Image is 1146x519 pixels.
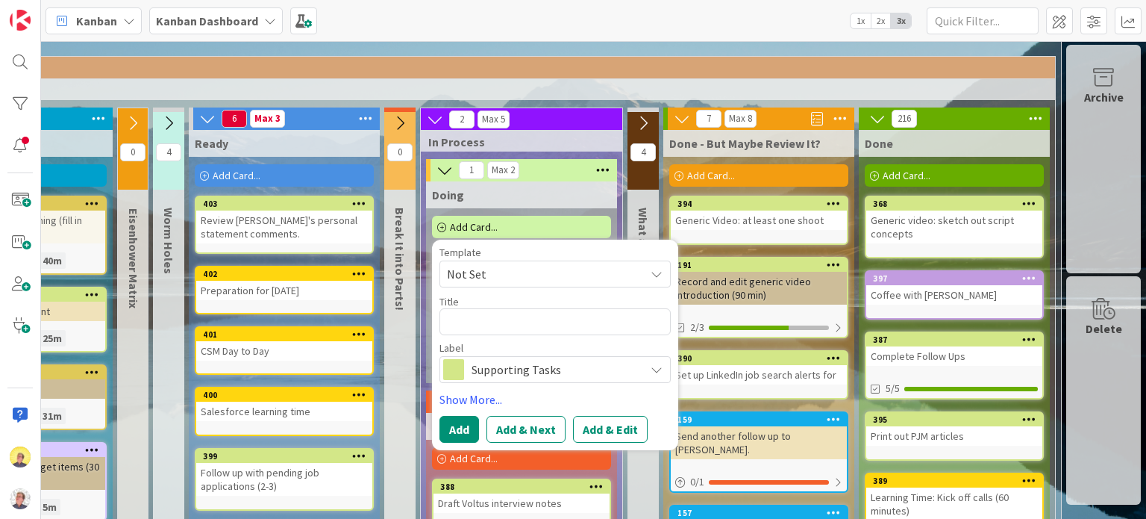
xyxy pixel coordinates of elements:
a: 402Preparation for [DATE] [195,266,374,314]
div: 400 [203,390,372,400]
div: 399 [196,450,372,463]
span: Label [439,343,463,353]
span: 2/3 [690,320,704,335]
span: 1 [459,161,484,179]
div: 395 [866,413,1042,426]
div: 401 [196,328,372,341]
img: JW [10,447,31,467]
div: 387 [873,335,1042,345]
div: 159Send another follow up to [PERSON_NAME]. [671,413,847,459]
div: Record and edit generic video introduction (90 min) [671,272,847,305]
div: Generic video: sketch out script concepts [866,211,1042,243]
div: Print out PJM articles [866,426,1042,446]
span: Doing [432,187,464,202]
span: 2x [871,13,891,28]
div: 399Follow up with pending job applications (2-3) [196,450,372,496]
div: 388 [433,480,610,494]
div: 388 [440,482,610,492]
img: Visit kanbanzone.com [10,10,31,31]
button: Add & Next [486,416,566,443]
span: 0 [120,143,145,161]
span: Add Card... [687,169,735,182]
span: Eisenhower Matrix [126,208,141,308]
div: Delete [1086,320,1122,338]
a: 401CSM Day to Day [195,326,374,375]
a: 397Coffee with [PERSON_NAME] [865,270,1044,320]
div: 401 [203,329,372,340]
div: 395 [873,414,1042,425]
div: 403 [203,199,372,209]
div: 388Draft Voltus interview notes [433,480,610,513]
span: 0 [387,143,413,161]
label: Title [439,295,459,308]
div: 390Set up LinkedIn job search alerts for [671,352,847,385]
img: avatar [10,488,31,509]
div: 0/1 [671,473,847,491]
div: 368Generic video: sketch out script concepts [866,197,1042,243]
div: Generic Video: at least one shoot [671,211,847,230]
span: Kanban [76,12,117,30]
div: Coffee with [PERSON_NAME] [866,285,1042,305]
div: Review [PERSON_NAME]'s personal statement comments. [196,211,372,243]
span: Add Card... [213,169,260,182]
div: 368 [873,199,1042,209]
a: 159Send another follow up to [PERSON_NAME].0/1 [669,411,848,493]
span: 216 [892,110,917,128]
span: 3x [891,13,911,28]
div: 402 [196,267,372,281]
div: 191Record and edit generic video introduction (90 min) [671,258,847,305]
div: Complete Follow Ups [866,346,1042,366]
div: 390 [671,352,847,365]
a: 387Complete Follow Ups5/5 [865,332,1044,400]
div: Max 8 [729,115,752,122]
div: 394 [671,197,847,211]
div: 389 [866,474,1042,488]
div: 394 [677,199,847,209]
span: Supporting Tasks [472,359,637,380]
div: Follow up with pending job applications (2-3) [196,463,372,496]
div: Set up LinkedIn job search alerts for [671,365,847,385]
div: Send another follow up to [PERSON_NAME]. [671,426,847,459]
div: 394Generic Video: at least one shoot [671,197,847,230]
span: Done [865,136,893,151]
span: 6 [222,110,247,128]
div: Max 5 [482,116,505,123]
span: 4 [156,143,181,161]
span: Add Card... [883,169,930,182]
a: 399Follow up with pending job applications (2-3) [195,448,374,511]
span: In Process [428,134,604,149]
a: 395Print out PJM articles [865,411,1044,461]
a: 191Record and edit generic video introduction (90 min)2/3 [669,257,848,338]
div: Max 2 [492,167,515,174]
div: 397 [873,273,1042,284]
span: Done - But Maybe Review It? [669,136,821,151]
div: 387 [866,333,1042,346]
div: 400Salesforce learning time [196,388,372,421]
div: 402 [203,269,372,279]
span: Template [439,247,481,258]
span: Add Card... [450,220,498,234]
div: 159 [671,413,847,426]
span: Worm Holes [161,208,176,274]
div: 387Complete Follow Ups [866,333,1042,366]
span: 2 [449,111,475,128]
span: 5/5 [886,381,900,397]
div: 397Coffee with [PERSON_NAME] [866,272,1042,305]
a: 403Review [PERSON_NAME]'s personal statement comments. [195,196,374,254]
span: Ready [195,136,228,151]
div: 395Print out PJM articles [866,413,1042,446]
div: Preparation for [DATE] [196,281,372,300]
div: 368 [866,197,1042,211]
div: 401CSM Day to Day [196,328,372,361]
div: 403 [196,197,372,211]
a: 368Generic video: sketch out script concepts [865,196,1044,258]
a: 390Set up LinkedIn job search alerts for [669,350,848,400]
a: 394Generic Video: at least one shoot [669,196,848,245]
div: 400 [196,388,372,402]
span: 1x [851,13,871,28]
div: 389 [873,476,1042,486]
span: 4 [630,143,656,161]
div: 157 [677,508,847,518]
div: 191 [677,260,847,270]
input: Quick Filter... [927,7,1039,34]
